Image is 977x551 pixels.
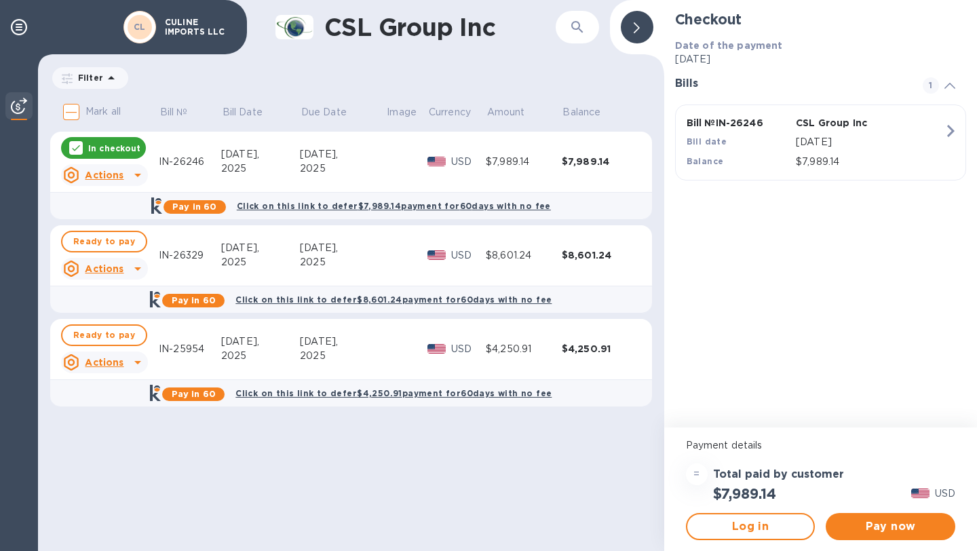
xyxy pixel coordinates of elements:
[686,438,955,453] p: Payment details
[675,104,966,180] button: Bill №IN-26246CSL Group IncBill date[DATE]Balance$7,989.14
[85,104,121,119] p: Mark all
[487,105,525,119] p: Amount
[134,22,146,32] b: CL
[61,231,147,252] button: Ready to pay
[221,255,300,269] div: 2025
[687,136,727,147] b: Bill date
[300,241,385,255] div: [DATE],
[796,155,944,169] p: $7,989.14
[486,155,562,169] div: $7,989.14
[300,335,385,349] div: [DATE],
[300,349,385,363] div: 2025
[796,135,944,149] p: [DATE]
[562,105,600,119] p: Balance
[713,468,844,481] h3: Total paid by customer
[686,463,708,485] div: =
[486,248,562,263] div: $8,601.24
[61,324,147,346] button: Ready to pay
[235,388,552,398] b: Click on this link to defer $4,250.91 payment for 60 days with no fee
[172,389,216,399] b: Pay in 60
[73,72,103,83] p: Filter
[687,116,790,130] p: Bill № IN-26246
[85,357,123,368] u: Actions
[427,250,446,260] img: USD
[837,518,944,535] span: Pay now
[221,241,300,255] div: [DATE],
[451,155,486,169] p: USD
[159,155,221,169] div: IN-26246
[85,170,123,180] u: Actions
[427,344,446,354] img: USD
[73,327,135,343] span: Ready to pay
[223,105,263,119] p: Bill Date
[300,147,385,161] div: [DATE],
[73,233,135,250] span: Ready to pay
[911,489,930,498] img: USD
[221,147,300,161] div: [DATE],
[221,349,300,363] div: 2025
[826,513,955,540] button: Pay now
[687,156,724,166] b: Balance
[451,342,486,356] p: USD
[85,263,123,274] u: Actions
[301,105,364,119] span: Due Date
[165,18,233,37] p: CULINE IMPORTS LLC
[221,335,300,349] div: [DATE],
[235,294,552,305] b: Click on this link to defer $8,601.24 payment for 60 days with no fee
[172,295,216,305] b: Pay in 60
[237,201,551,211] b: Click on this link to defer $7,989.14 payment for 60 days with no fee
[451,248,486,263] p: USD
[159,342,221,356] div: IN-25954
[713,485,776,502] h2: $7,989.14
[221,161,300,176] div: 2025
[675,52,966,66] p: [DATE]
[675,11,966,28] h2: Checkout
[160,105,188,119] p: Bill №
[562,105,618,119] span: Balance
[324,13,556,41] h1: CSL Group Inc
[427,157,446,166] img: USD
[562,342,638,356] div: $4,250.91
[796,116,900,130] p: CSL Group Inc
[487,105,543,119] span: Amount
[172,202,216,212] b: Pay in 60
[429,105,471,119] p: Currency
[562,155,638,168] div: $7,989.14
[88,142,140,154] p: In checkout
[301,105,347,119] p: Due Date
[159,248,221,263] div: IN-26329
[387,105,417,119] p: Image
[160,105,206,119] span: Bill №
[223,105,280,119] span: Bill Date
[562,248,638,262] div: $8,601.24
[935,487,955,501] p: USD
[698,518,803,535] span: Log in
[923,77,939,94] span: 1
[675,40,783,51] b: Date of the payment
[675,77,906,90] h3: Bills
[486,342,562,356] div: $4,250.91
[686,513,816,540] button: Log in
[300,161,385,176] div: 2025
[300,255,385,269] div: 2025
